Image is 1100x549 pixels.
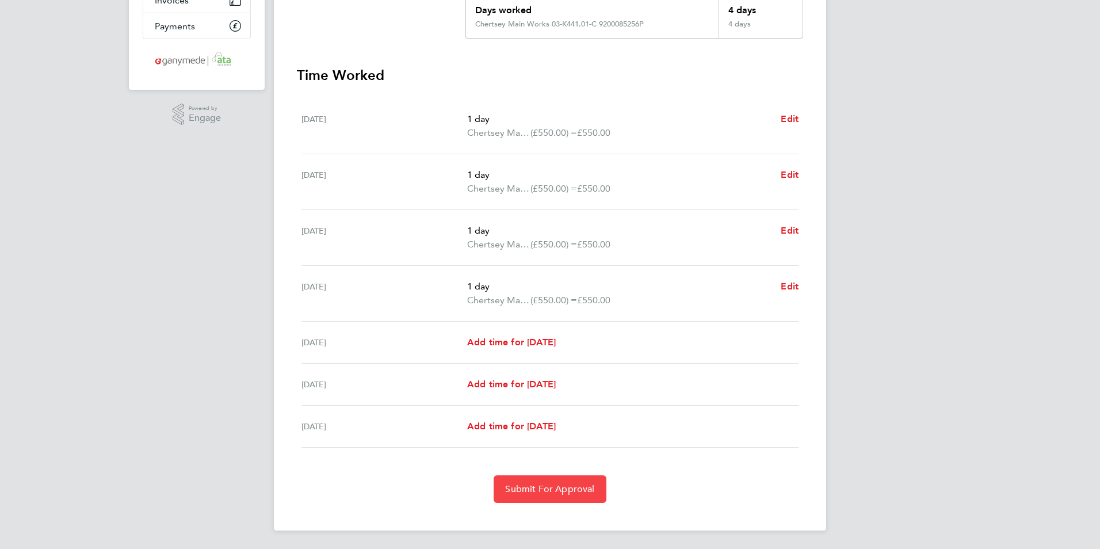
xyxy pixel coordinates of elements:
[577,183,610,194] span: £550.00
[301,335,467,349] div: [DATE]
[467,280,771,293] p: 1 day
[467,168,771,182] p: 1 day
[467,126,530,140] span: Chertsey Main Works 03-K441.01-C 9200085256P
[781,280,799,293] a: Edit
[530,127,577,138] span: (£550.00) =
[152,51,242,69] img: ganymedesolutions-logo-retina.png
[494,475,606,503] button: Submit For Approval
[467,112,771,126] p: 1 day
[781,225,799,236] span: Edit
[143,51,251,69] a: Go to home page
[143,13,250,39] a: Payments
[467,337,556,348] span: Add time for [DATE]
[301,112,467,140] div: [DATE]
[467,182,530,196] span: Chertsey Main Works 03-K441.01-C 9200085256P
[467,335,556,349] a: Add time for [DATE]
[467,293,530,307] span: Chertsey Main Works 03-K441.01-C 9200085256P
[301,378,467,391] div: [DATE]
[301,224,467,251] div: [DATE]
[781,169,799,180] span: Edit
[719,20,803,38] div: 4 days
[189,113,221,123] span: Engage
[781,281,799,292] span: Edit
[577,295,610,306] span: £550.00
[173,104,221,125] a: Powered byEngage
[301,280,467,307] div: [DATE]
[467,238,530,251] span: Chertsey Main Works 03-K441.01-C 9200085256P
[530,295,577,306] span: (£550.00) =
[530,183,577,194] span: (£550.00) =
[577,127,610,138] span: £550.00
[297,66,803,85] h3: Time Worked
[781,224,799,238] a: Edit
[781,112,799,126] a: Edit
[530,239,577,250] span: (£550.00) =
[467,421,556,432] span: Add time for [DATE]
[467,379,556,390] span: Add time for [DATE]
[505,483,594,495] span: Submit For Approval
[467,224,771,238] p: 1 day
[155,21,195,32] span: Payments
[781,113,799,124] span: Edit
[781,168,799,182] a: Edit
[189,104,221,113] span: Powered by
[301,168,467,196] div: [DATE]
[467,420,556,433] a: Add time for [DATE]
[467,378,556,391] a: Add time for [DATE]
[577,239,610,250] span: £550.00
[301,420,467,433] div: [DATE]
[475,20,644,29] div: Chertsey Main Works 03-K441.01-C 9200085256P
